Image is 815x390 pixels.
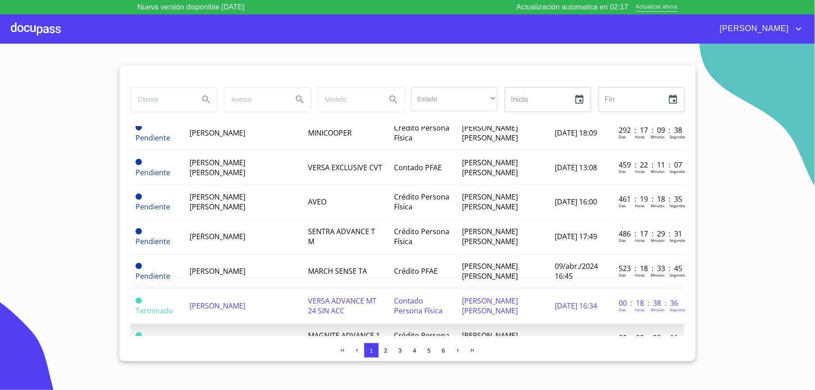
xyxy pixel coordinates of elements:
p: Minutos [651,238,665,243]
span: Pendiente [136,228,142,235]
span: 1 [370,347,373,354]
button: 2 [379,343,393,358]
span: [PERSON_NAME] [PERSON_NAME] [462,296,518,316]
p: Segundos [670,238,686,243]
span: [PERSON_NAME] [PERSON_NAME] [462,192,518,212]
p: Dias [619,169,626,174]
span: [PERSON_NAME] [713,22,793,36]
p: Dias [619,204,626,209]
div: ​ [411,87,498,111]
span: VERSA EXCLUSIVE CVT [308,163,382,172]
span: [PERSON_NAME] [190,128,245,138]
p: 00 : 00 : 29 : 11 [619,333,679,343]
button: 1 [364,343,379,358]
p: Dias [619,134,626,139]
p: Actualización automatica en 02:17 [516,2,629,13]
p: Minutos [651,134,665,139]
span: [PERSON_NAME] [PERSON_NAME] [462,123,518,143]
p: Horas [635,204,645,209]
span: Crédito Persona Física [394,331,449,351]
span: 2 [384,347,387,354]
span: [DATE] 16:34 [555,301,597,311]
span: [PERSON_NAME] [PERSON_NAME] [190,158,245,177]
span: Crédito Persona Física [394,123,449,143]
p: 00 : 18 : 38 : 36 [619,299,679,308]
p: Nueva versión disponible [DATE] [137,2,244,13]
button: Search [383,89,404,110]
span: Terminado [136,298,142,304]
button: Search [289,89,311,110]
p: 486 : 17 : 29 : 31 [619,229,679,239]
span: Pendiente [136,272,170,281]
p: Dias [619,238,626,243]
span: MINICOOPER [308,128,352,138]
span: MAGNITE ADVANCE 1 0 LTS MT 25 [308,331,380,351]
span: Contado Persona Física [394,296,443,316]
span: [PERSON_NAME] [PERSON_NAME] [190,192,245,212]
p: Horas [635,308,645,313]
p: Segundos [670,204,686,209]
span: VERSA ADVANCE MT 24 SIN ACC [308,296,376,316]
button: 5 [422,343,436,358]
span: [PERSON_NAME] [PERSON_NAME] [462,227,518,247]
span: Pendiente [136,194,142,200]
span: Pendiente [136,168,170,177]
span: [PERSON_NAME] [190,301,245,311]
span: Pendiente [136,159,142,165]
span: [PERSON_NAME] [PERSON_NAME] [462,262,518,281]
input: search [131,87,192,112]
span: [PERSON_NAME] [PERSON_NAME] [462,158,518,177]
p: 459 : 22 : 11 : 07 [619,160,679,170]
input: search [224,87,285,112]
p: Horas [635,238,645,243]
p: Horas [635,134,645,139]
span: Crédito Persona Física [394,227,449,247]
span: MARCH SENSE TA [308,267,367,277]
input: search [318,87,379,112]
span: 4 [413,347,416,354]
span: 09/abr./2024 16:45 [555,262,598,281]
button: 3 [393,343,407,358]
span: Pendiente [136,202,170,212]
p: Minutos [651,204,665,209]
p: 292 : 17 : 09 : 38 [619,125,679,135]
p: Horas [635,273,645,278]
p: Minutos [651,308,665,313]
p: Minutos [651,169,665,174]
span: Terminado [136,332,142,339]
button: Search [195,89,217,110]
p: Segundos [670,273,686,278]
span: [DATE] 16:00 [555,197,597,207]
span: SENTRA ADVANCE T M [308,227,375,247]
span: Crédito PFAE [394,267,438,277]
span: Pendiente [136,133,170,143]
span: [DATE] 17:49 [555,232,597,242]
p: 523 : 18 : 33 : 45 [619,264,679,274]
p: Segundos [670,134,686,139]
span: [DATE] 13:08 [555,163,597,172]
span: 5 [427,347,430,354]
span: 6 [442,347,445,354]
p: Horas [635,169,645,174]
span: [PERSON_NAME] [190,267,245,277]
span: [DATE] 18:09 [555,128,597,138]
span: Crédito Persona Física [394,192,449,212]
p: Segundos [670,308,686,313]
span: 3 [398,347,402,354]
button: account of current user [713,22,804,36]
span: [PERSON_NAME] [PERSON_NAME] [462,331,518,351]
button: 6 [436,343,451,358]
p: 461 : 19 : 18 : 35 [619,195,679,204]
span: AVEO [308,197,326,207]
p: Dias [619,273,626,278]
span: [PERSON_NAME] [190,232,245,242]
span: Actualizar ahora [636,3,678,12]
p: Dias [619,308,626,313]
span: Terminado [136,306,173,316]
p: Minutos [651,273,665,278]
span: Pendiente [136,263,142,269]
span: Pendiente [136,124,142,131]
span: Contado PFAE [394,163,442,172]
span: Pendiente [136,237,170,247]
p: Segundos [670,169,686,174]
